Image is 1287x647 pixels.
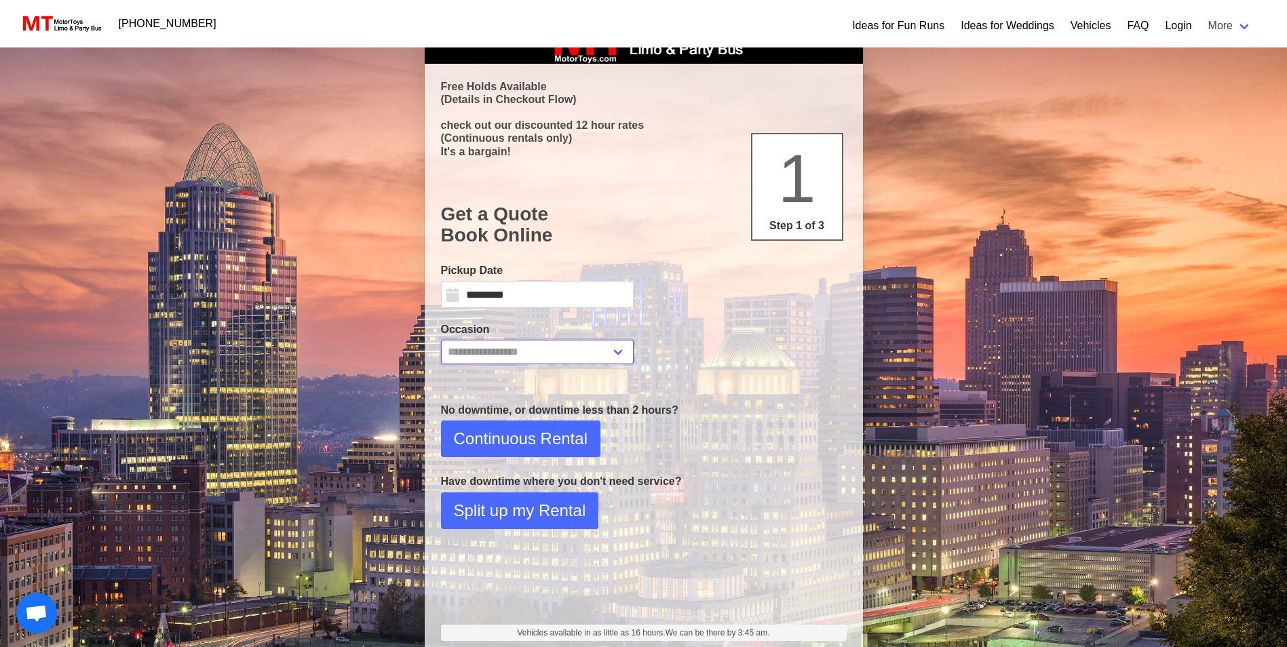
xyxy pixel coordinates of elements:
p: (Details in Checkout Flow) [441,93,847,106]
span: We can be there by 3:45 am. [666,628,770,638]
label: Pickup Date [441,262,634,279]
h1: Get a Quote Book Online [441,203,847,246]
a: FAQ [1127,18,1149,34]
span: Continuous Rental [454,427,588,451]
button: Split up my Rental [441,492,599,529]
a: Vehicles [1071,18,1111,34]
a: More [1200,12,1260,39]
a: [PHONE_NUMBER] [111,10,225,37]
p: Free Holds Available [441,80,847,93]
a: Ideas for Weddings [961,18,1054,34]
span: 1 [778,140,816,216]
span: Vehicles available in as little as 16 hours. [517,627,769,639]
img: MotorToys Logo [19,14,102,33]
p: No downtime, or downtime less than 2 hours? [441,402,847,418]
span: Split up my Rental [454,498,586,523]
p: It's a bargain! [441,145,847,158]
a: Login [1165,18,1191,34]
p: (Continuous rentals only) [441,132,847,144]
button: Continuous Rental [441,420,600,457]
a: Ideas for Fun Runs [852,18,944,34]
p: Have downtime where you don't need service? [441,473,847,490]
a: Open chat [16,593,57,633]
p: check out our discounted 12 hour rates [441,119,847,132]
p: Step 1 of 3 [758,218,837,234]
label: Occasion [441,321,634,338]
